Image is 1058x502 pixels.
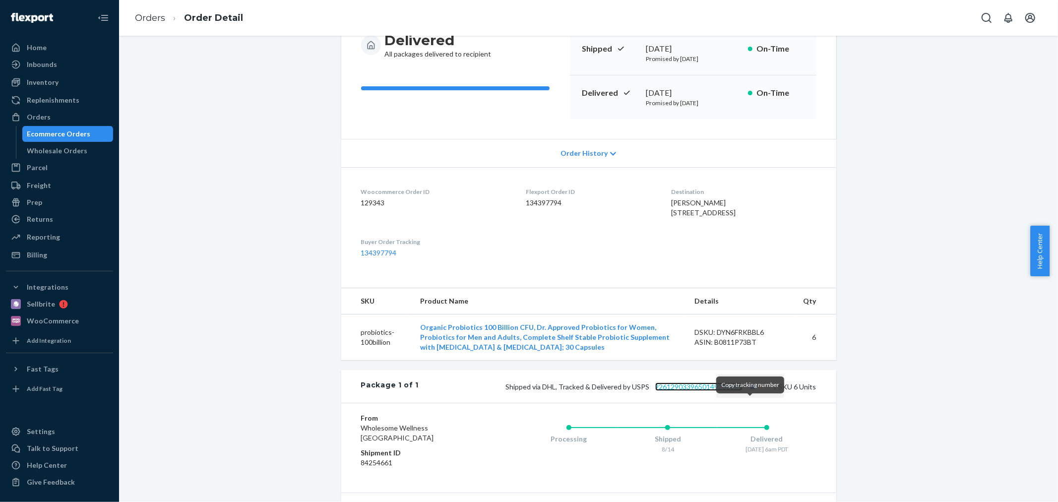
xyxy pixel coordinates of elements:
[6,313,113,329] a: WooCommerce
[618,445,717,453] div: 8/14
[6,57,113,72] a: Inbounds
[721,381,779,388] span: Copy tracking number
[519,434,619,444] div: Processing
[27,316,79,326] div: WooCommerce
[977,8,996,28] button: Open Search Box
[6,211,113,227] a: Returns
[420,323,670,351] a: Organic Probiotics 100 Billion CFU, Dr. Approved Probiotics for Women, Probiotics for Men and Adu...
[27,163,48,173] div: Parcel
[6,474,113,490] button: Give Feedback
[27,112,51,122] div: Orders
[795,288,836,314] th: Qty
[27,95,79,105] div: Replenishments
[1020,8,1040,28] button: Open account menu
[27,336,71,345] div: Add Integration
[756,43,805,55] p: On-Time
[27,43,47,53] div: Home
[27,460,67,470] div: Help Center
[6,229,113,245] a: Reporting
[361,380,419,393] div: Package 1 of 1
[341,314,412,361] td: probiotics-100billion
[6,333,113,349] a: Add Integration
[27,250,47,260] div: Billing
[361,238,510,246] dt: Buyer Order Tracking
[6,440,113,456] a: Talk to Support
[361,249,397,257] a: 134397794
[6,457,113,473] a: Help Center
[184,12,243,23] a: Order Detail
[27,129,91,139] div: Ecommerce Orders
[646,87,740,99] div: [DATE]
[11,13,53,23] img: Flexport logo
[27,197,42,207] div: Prep
[6,92,113,108] a: Replenishments
[27,214,53,224] div: Returns
[6,424,113,439] a: Settings
[93,8,113,28] button: Close Navigation
[27,60,57,69] div: Inbounds
[6,381,113,397] a: Add Fast Tag
[27,146,88,156] div: Wholesale Orders
[717,445,816,453] div: [DATE] 6am PDT
[361,198,510,208] dd: 129343
[412,288,686,314] th: Product Name
[1030,226,1050,276] button: Help Center
[361,448,480,458] dt: Shipment ID
[6,361,113,377] button: Fast Tags
[694,337,788,347] div: ASIN: B0811P73BT
[998,8,1018,28] button: Open notifications
[27,232,60,242] div: Reporting
[361,458,480,468] dd: 84254661
[135,12,165,23] a: Orders
[385,31,492,49] h3: Delivered
[646,99,740,107] p: Promised by [DATE]
[6,296,113,312] a: Sellbrite
[686,288,796,314] th: Details
[6,194,113,210] a: Prep
[27,384,62,393] div: Add Fast Tag
[618,434,717,444] div: Shipped
[385,31,492,59] div: All packages delivered to recipient
[6,74,113,90] a: Inventory
[646,55,740,63] p: Promised by [DATE]
[22,126,114,142] a: Ecommerce Orders
[655,382,743,391] a: 9261290339650149280021
[361,188,510,196] dt: Woocommerce Order ID
[27,427,55,437] div: Settings
[526,188,656,196] dt: Flexport Order ID
[756,87,805,99] p: On-Time
[27,282,68,292] div: Integrations
[582,87,638,99] p: Delivered
[27,299,55,309] div: Sellbrite
[6,178,113,193] a: Freight
[127,3,251,33] ol: breadcrumbs
[6,279,113,295] button: Integrations
[694,327,788,337] div: DSKU: DYN6FRKBBL6
[22,143,114,159] a: Wholesale Orders
[526,198,656,208] dd: 134397794
[27,77,59,87] div: Inventory
[6,40,113,56] a: Home
[6,247,113,263] a: Billing
[341,288,412,314] th: SKU
[560,148,608,158] span: Order History
[646,43,740,55] div: [DATE]
[27,364,59,374] div: Fast Tags
[672,188,816,196] dt: Destination
[582,43,638,55] p: Shipped
[6,109,113,125] a: Orders
[717,434,816,444] div: Delivered
[6,160,113,176] a: Parcel
[361,413,480,423] dt: From
[361,424,434,442] span: Wholesome Wellness [GEOGRAPHIC_DATA]
[27,443,78,453] div: Talk to Support
[795,314,836,361] td: 6
[419,380,816,393] div: 1 SKU 6 Units
[506,382,759,391] span: Shipped via DHL, Tracked & Delivered by USPS
[27,477,75,487] div: Give Feedback
[672,198,736,217] span: [PERSON_NAME] [STREET_ADDRESS]
[27,181,51,190] div: Freight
